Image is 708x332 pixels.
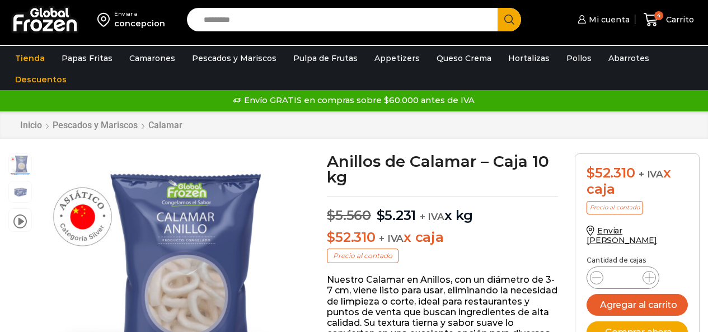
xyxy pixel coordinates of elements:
a: Pescados y Mariscos [186,48,282,69]
button: Search button [498,8,521,31]
span: $ [327,229,335,245]
p: x kg [327,196,558,224]
a: Abarrotes [603,48,655,69]
p: Precio al contado [327,249,398,263]
a: Pollos [561,48,597,69]
p: x caja [327,230,558,246]
a: Appetizers [369,48,425,69]
p: Precio al contado [587,201,643,214]
a: Camarones [124,48,181,69]
span: 4 [654,11,663,20]
input: Product quantity [612,270,634,286]
a: Tienda [10,48,50,69]
a: Mi cuenta [575,8,630,31]
span: + IVA [639,169,663,180]
span: Mi cuenta [586,14,630,25]
div: Enviar a [114,10,165,18]
span: $ [327,207,335,223]
div: concepcion [114,18,165,29]
button: Agregar al carrito [587,294,688,316]
span: + IVA [379,233,404,244]
h1: Anillos de Calamar – Caja 10 kg [327,153,558,185]
img: address-field-icon.svg [97,10,114,29]
span: + IVA [420,211,444,222]
bdi: 5.231 [377,207,416,223]
bdi: 5.560 [327,207,371,223]
span: 3 [9,181,31,204]
nav: Breadcrumb [20,120,183,130]
a: Enviar [PERSON_NAME] [587,226,657,245]
div: x caja [587,165,688,198]
a: Hortalizas [503,48,555,69]
a: Pescados y Mariscos [52,120,138,130]
span: $ [377,207,385,223]
a: Queso Crema [431,48,497,69]
a: Inicio [20,120,43,130]
a: Pulpa de Frutas [288,48,363,69]
a: 4 Carrito [641,7,697,33]
bdi: 52.310 [327,229,375,245]
span: Carrito [663,14,694,25]
a: Descuentos [10,69,72,90]
a: Calamar [148,120,183,130]
p: Cantidad de cajas [587,256,688,264]
bdi: 52.310 [587,165,635,181]
span: $ [587,165,595,181]
a: Papas Fritas [56,48,118,69]
span: Calamar-anillo [9,154,31,176]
